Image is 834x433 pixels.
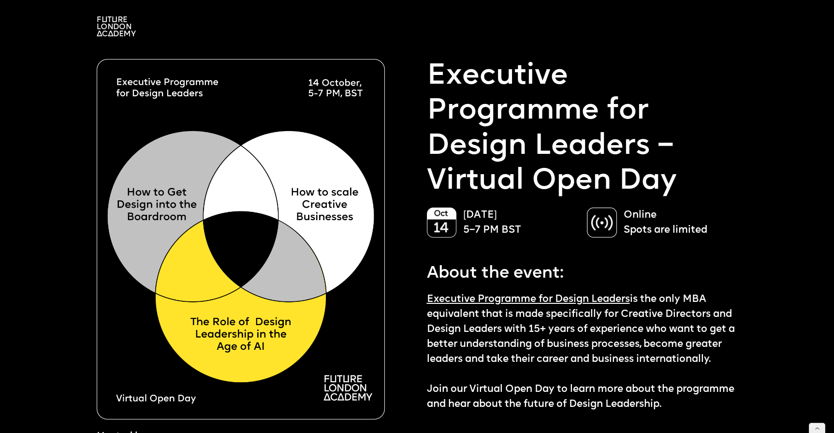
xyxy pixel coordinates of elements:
p: About the event: [427,256,747,286]
p: [DATE] 5–7 PM BST [463,208,577,238]
a: Executive Programme for Design Leaders [427,294,630,304]
p: Executive Programme for Design Leaders – Virtual Open Day [427,59,747,199]
img: A logo saying in 3 lines: Future London Academy [97,16,136,36]
p: Online Spots are limited [624,208,737,238]
p: is the only MBA equivalent that is made specifically for Creative Directors and Design Leaders wi... [427,292,747,412]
